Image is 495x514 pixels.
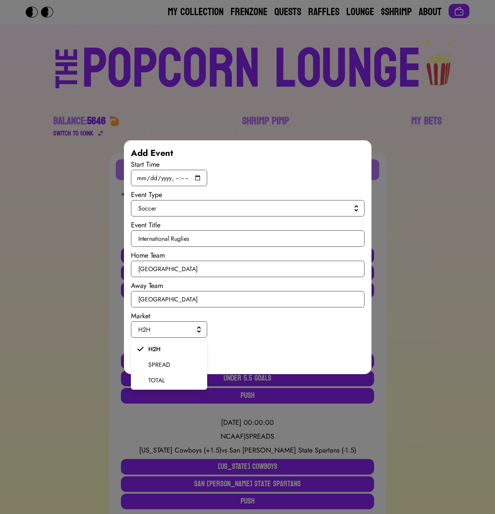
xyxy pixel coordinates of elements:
[131,220,365,230] div: Event Title
[131,281,365,291] div: Away Team
[138,204,354,213] span: Soccer
[131,147,365,159] div: Add Event
[138,325,196,334] span: H2H
[148,345,200,353] span: H2H
[131,190,365,200] div: Event Type
[148,376,200,385] span: TOTAL
[131,339,207,390] ul: H2H
[131,311,365,321] div: Market
[131,321,207,338] button: H2H
[131,159,365,170] div: Start Time
[131,200,365,217] button: Soccer
[148,360,200,369] span: SPREAD
[131,250,365,261] div: Home Team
